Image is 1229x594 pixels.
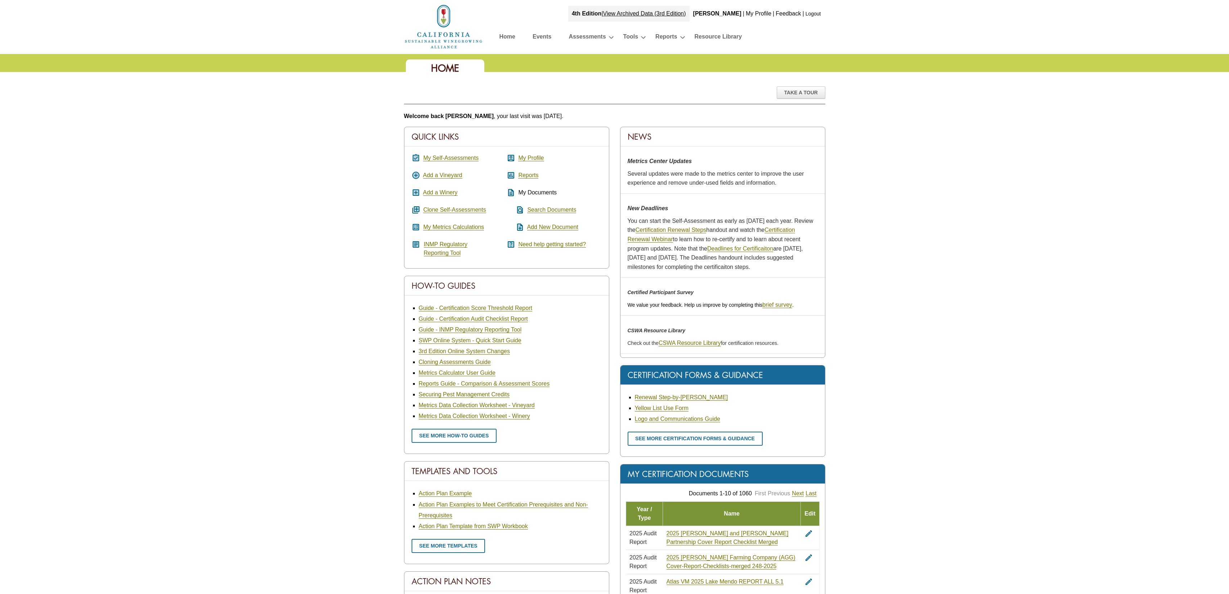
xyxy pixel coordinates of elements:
[507,240,515,249] i: help_center
[527,207,576,213] a: Search Documents
[628,171,804,186] span: Several updates were made to the metrics center to improve the user experience and remove under-u...
[419,490,472,497] a: Action Plan Example
[742,6,745,22] div: |
[424,241,468,256] a: INMP RegulatoryReporting Tool
[628,216,818,272] p: You can start the Self-Assessment as early as [DATE] each year. Review the handout and watch the ...
[806,11,821,17] a: Logout
[623,32,638,44] a: Tools
[404,112,825,121] p: , your last visit was [DATE].
[804,529,813,538] i: edit
[423,189,458,196] a: Add a Winery
[628,158,692,164] strong: Metrics Center Updates
[419,413,530,419] a: Metrics Data Collection Worksheet - Winery
[518,241,586,248] a: Need help getting started?
[404,23,483,29] a: Home
[802,6,805,22] div: |
[507,223,524,231] i: note_add
[626,501,663,526] td: Year / Type
[695,32,742,44] a: Resource Library
[404,462,609,481] div: Templates And Tools
[804,579,813,585] a: edit
[667,579,784,585] a: Atlas VM 2025 Lake Mendo REPORT ALL 5.1
[533,32,551,44] a: Events
[628,302,794,308] span: We value your feedback. Help us improve by completing this .
[499,32,515,44] a: Home
[777,86,825,99] div: Take A Tour
[635,416,720,422] a: Logo and Communications Guide
[412,154,420,162] i: assignment_turned_in
[419,337,521,344] a: SWP Online System - Quick Start Guide
[768,490,790,496] a: Previous
[568,6,690,22] div: |
[629,579,657,593] span: 2025 Audit Report
[667,554,795,570] a: 2025 [PERSON_NAME] Farming Company (AGG) Cover-Report-Checklists-merged 248-2025
[412,206,420,214] i: queue
[404,276,609,296] div: How-To Guides
[663,501,801,526] td: Name
[620,464,825,484] div: My Certification Documents
[693,10,741,17] b: [PERSON_NAME]
[419,327,522,333] a: Guide - INMP Regulatory Reporting Tool
[518,172,538,179] a: Reports
[628,432,763,446] a: See more certification forms & guidance
[792,490,804,497] a: Next
[628,227,795,243] a: Certification Renewal Webinar
[419,381,550,387] a: Reports Guide - Comparison & Assessment Scores
[667,530,789,545] a: 2025 [PERSON_NAME] and [PERSON_NAME] Partnership Cover Report Checklist Merged
[629,554,657,569] span: 2025 Audit Report
[689,490,752,496] span: Documents 1-10 of 1060
[655,32,677,44] a: Reports
[659,340,721,346] a: CSWA Resource Library
[628,328,686,333] em: CSWA Resource Library
[404,113,494,119] b: Welcome back [PERSON_NAME]
[404,4,483,50] img: logo_cswa2x.png
[419,391,510,398] a: Securing Pest Management Credits
[629,530,657,545] span: 2025 Audit Report
[635,394,728,401] a: Renewal Step-by-[PERSON_NAME]
[569,32,606,44] a: Assessments
[801,501,819,526] td: Edit
[603,10,686,17] a: View Archived Data (3rd Edition)
[404,572,609,591] div: Action Plan Notes
[804,553,813,562] i: edit
[527,224,578,230] a: Add New Document
[419,348,510,355] a: 3rd Edition Online System Changes
[772,6,775,22] div: |
[419,316,528,322] a: Guide - Certification Audit Checklist Report
[412,429,497,443] a: See more how-to guides
[507,188,515,197] i: description
[419,523,528,530] a: Action Plan Template from SWP Workbook
[507,154,515,162] i: account_box
[507,206,524,214] i: find_in_page
[620,365,825,385] div: Certification Forms & Guidance
[423,207,486,213] a: Clone Self-Assessments
[412,240,420,249] i: article
[628,205,668,211] strong: New Deadlines
[507,171,515,180] i: assessment
[419,402,535,409] a: Metrics Data Collection Worksheet - Vineyard
[419,359,491,365] a: Cloning Assessments Guide
[776,10,801,17] a: Feedback
[804,530,813,536] a: edit
[419,370,495,376] a: Metrics Calculator User Guide
[412,539,485,553] a: See more templates
[412,223,420,231] i: calculate
[423,224,484,230] a: My Metrics Calculations
[423,172,462,179] a: Add a Vineyard
[635,405,689,411] a: Yellow List Use Form
[412,171,420,180] i: add_circle
[518,155,544,161] a: My Profile
[762,302,792,308] a: brief survey
[804,554,813,561] a: edit
[707,246,773,252] a: Deadlines for Certificaiton
[419,501,588,519] a: Action Plan Examples to Meet Certification Prerequisites and Non-Prerequisites
[431,62,459,75] span: Home
[755,490,766,496] a: First
[746,10,771,17] a: My Profile
[404,127,609,147] div: Quick Links
[572,10,602,17] strong: 4th Edition
[412,188,420,197] i: add_box
[620,127,825,147] div: News
[804,577,813,586] i: edit
[628,289,694,295] em: Certified Participant Survey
